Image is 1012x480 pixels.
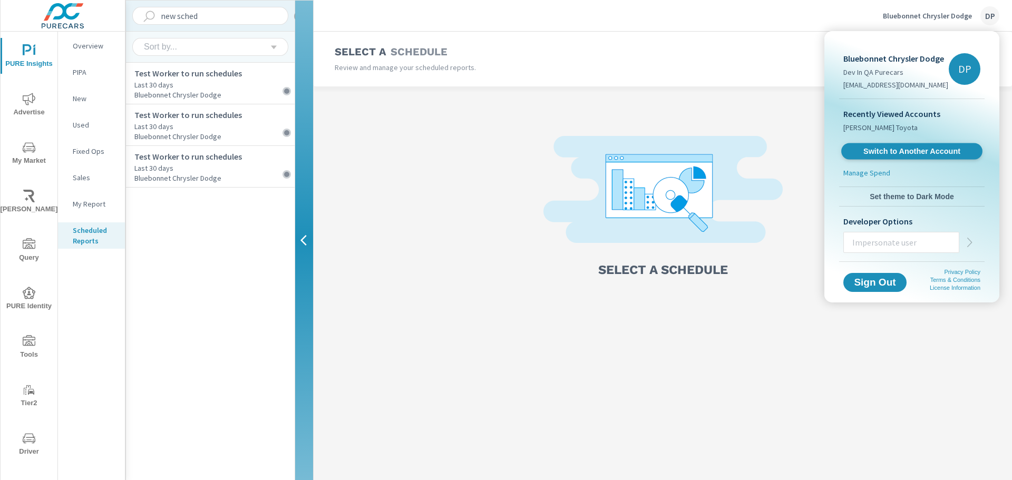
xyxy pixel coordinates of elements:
[847,146,976,156] span: Switch to Another Account
[843,168,890,178] p: Manage Spend
[843,67,948,77] p: Dev In QA Purecars
[843,122,918,133] span: [PERSON_NAME] Toyota
[843,80,948,90] p: [EMAIL_ADDRESS][DOMAIN_NAME]
[930,277,980,283] a: Terms & Conditions
[843,107,980,120] p: Recently Viewed Accounts
[844,229,959,256] input: Impersonate user
[843,215,980,228] p: Developer Options
[843,52,948,65] p: Bluebonnet Chrysler Dodge
[843,273,907,292] button: Sign Out
[852,278,898,287] span: Sign Out
[945,269,980,275] a: Privacy Policy
[949,53,980,85] div: DP
[841,143,982,160] a: Switch to Another Account
[930,285,980,291] a: License Information
[843,192,980,201] span: Set theme to Dark Mode
[839,187,985,206] button: Set theme to Dark Mode
[839,168,985,182] a: Manage Spend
